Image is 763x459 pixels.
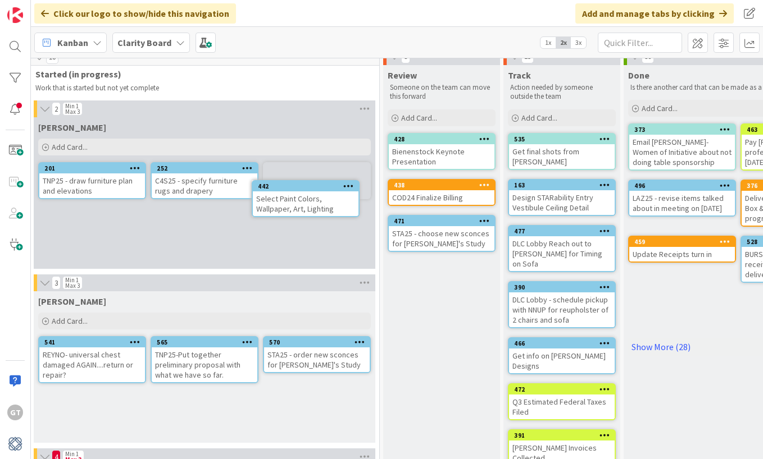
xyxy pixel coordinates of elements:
a: 565TNP25-Put together preliminary proposal with what we have so far. [151,336,258,383]
a: 201TNP25 - draw furniture plan and elevations [38,162,146,199]
div: 201 [39,163,145,173]
div: 466 [514,339,615,347]
a: 163Design STARability Entry Vestibule Ceiling Detail [508,179,616,216]
div: 163Design STARability Entry Vestibule Ceiling Detail [509,180,615,215]
span: Lisa T. [38,296,106,307]
div: REYNO- universal chest damaged AGAIN....return or repair? [39,347,145,382]
div: 438COD24 Finalize Billing [389,180,494,205]
div: 477 [509,226,615,236]
div: 477 [514,227,615,235]
div: 390DLC Lobby - schedule pickup with NNUP for reupholster of 2 chairs and sofa [509,282,615,327]
div: 541 [44,338,145,346]
div: 541REYNO- universal chest damaged AGAIN....return or repair? [39,337,145,382]
div: 163 [509,180,615,190]
a: 459Update Receipts turn in [628,236,736,263]
div: 496LAZ25 - revise items talked about in meeting on [DATE] [629,181,735,215]
div: 535 [509,134,615,144]
a: 496LAZ25 - revise items talked about in meeting on [DATE] [628,180,736,217]
div: 391 [514,432,615,439]
span: Started (in progress) [35,68,365,80]
div: Email [PERSON_NAME]- Women of Initiative about not doing table sponsorship [629,135,735,169]
div: 391 [509,430,615,440]
a: 472Q3 Estimated Federal Taxes Filed [508,383,616,420]
div: 459Update Receipts turn in [629,237,735,261]
div: 471 [389,216,494,226]
div: Min 1 [65,103,79,109]
div: 535 [514,135,615,143]
span: Add Card... [52,316,88,326]
span: Gina [38,122,106,133]
a: 466Get info on [PERSON_NAME] Designs [508,337,616,374]
div: COD24 Finalize Billing [389,190,494,205]
span: Add Card... [642,103,678,113]
div: Click our logo to show/hide this navigation [34,3,236,24]
a: 428Bienenstock Keynote Presentation [388,133,496,170]
a: 438COD24 Finalize Billing [388,179,496,206]
div: Max 3 [65,283,80,288]
a: 477DLC Lobby Reach out to [PERSON_NAME] for Timing on Sofa [508,225,616,272]
a: 471STA25 - choose new sconces for [PERSON_NAME]'s Study [388,215,496,252]
div: Q3 Estimated Federal Taxes Filed [509,394,615,419]
span: Done [628,70,650,81]
div: 565 [152,337,257,347]
a: 252C4S25 - specify furniture rugs and drapery [151,162,258,199]
div: STA25 - order new sconces for [PERSON_NAME]'s Study [264,347,370,372]
a: 390DLC Lobby - schedule pickup with NNUP for reupholster of 2 chairs and sofa [508,281,616,328]
div: Update Receipts turn in [629,247,735,261]
div: 466 [509,338,615,348]
a: 541REYNO- universal chest damaged AGAIN....return or repair? [38,336,146,383]
div: 373Email [PERSON_NAME]- Women of Initiative about not doing table sponsorship [629,125,735,169]
div: 477DLC Lobby Reach out to [PERSON_NAME] for Timing on Sofa [509,226,615,271]
div: 428Bienenstock Keynote Presentation [389,134,494,169]
div: 428 [389,134,494,144]
div: 565 [157,338,257,346]
div: 252 [157,164,257,172]
div: Min 1 [65,451,79,457]
span: Add Card... [521,113,557,123]
div: TNP25-Put together preliminary proposal with what we have so far. [152,347,257,382]
p: Action needed by someone outside the team [510,83,614,102]
span: 2x [556,37,571,48]
a: 570STA25 - order new sconces for [PERSON_NAME]'s Study [263,336,371,373]
div: 565TNP25-Put together preliminary proposal with what we have so far. [152,337,257,382]
div: 438 [389,180,494,190]
div: 472 [509,384,615,394]
div: 535Get final shots from [PERSON_NAME] [509,134,615,169]
span: Add Card... [52,142,88,152]
div: 541 [39,337,145,347]
span: Kanban [57,36,88,49]
span: 2 [52,102,61,116]
span: Add Card... [401,113,437,123]
div: 471 [394,217,494,225]
div: 201 [44,164,145,172]
div: Min 1 [65,277,79,283]
div: 496 [629,181,735,191]
div: 466Get info on [PERSON_NAME] Designs [509,338,615,373]
div: 570 [269,338,370,346]
div: DLC Lobby - schedule pickup with NNUP for reupholster of 2 chairs and sofa [509,292,615,327]
div: 570STA25 - order new sconces for [PERSON_NAME]'s Study [264,337,370,372]
div: DLC Lobby Reach out to [PERSON_NAME] for Timing on Sofa [509,236,615,271]
div: Design STARability Entry Vestibule Ceiling Detail [509,190,615,215]
div: 496 [634,182,735,190]
div: 459 [634,238,735,246]
div: LAZ25 - revise items talked about in meeting on [DATE] [629,191,735,215]
div: 459 [629,237,735,247]
div: STA25 - choose new sconces for [PERSON_NAME]'s Study [389,226,494,251]
div: 373 [634,126,735,134]
span: 3x [571,37,586,48]
div: 390 [509,282,615,292]
div: 252 [152,163,257,173]
a: 535Get final shots from [PERSON_NAME] [508,133,616,170]
div: Get info on [PERSON_NAME] Designs [509,348,615,373]
div: 163 [514,181,615,189]
div: 252C4S25 - specify furniture rugs and drapery [152,163,257,198]
img: avatar [7,436,23,452]
div: Max 3 [65,109,80,114]
p: Someone on the team can move this forward [390,83,493,102]
span: 3 [52,276,61,290]
b: Clarity Board [117,37,171,48]
span: 1x [541,37,556,48]
span: Track [508,70,531,81]
div: TNP25 - draw furniture plan and elevations [39,173,145,198]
